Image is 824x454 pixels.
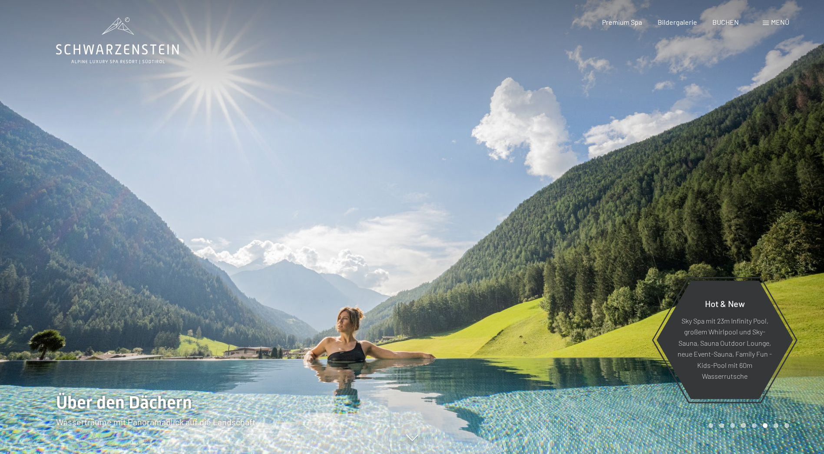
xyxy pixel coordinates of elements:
[763,423,768,428] div: Carousel Page 6 (Current Slide)
[708,423,713,428] div: Carousel Page 1
[771,18,789,26] span: Menü
[784,423,789,428] div: Carousel Page 8
[656,280,794,400] a: Hot & New Sky Spa mit 23m Infinity Pool, großem Whirlpool und Sky-Sauna, Sauna Outdoor Lounge, ne...
[678,315,772,382] p: Sky Spa mit 23m Infinity Pool, großem Whirlpool und Sky-Sauna, Sauna Outdoor Lounge, neue Event-S...
[752,423,757,428] div: Carousel Page 5
[774,423,778,428] div: Carousel Page 7
[719,423,724,428] div: Carousel Page 2
[705,298,745,308] span: Hot & New
[712,18,739,26] a: BUCHEN
[602,18,642,26] a: Premium Spa
[741,423,746,428] div: Carousel Page 4
[658,18,697,26] a: Bildergalerie
[730,423,735,428] div: Carousel Page 3
[705,423,789,428] div: Carousel Pagination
